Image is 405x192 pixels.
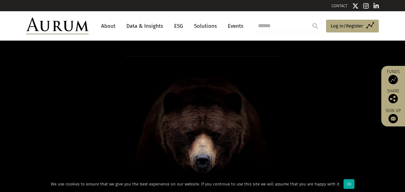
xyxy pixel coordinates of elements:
[344,179,354,189] div: Ok
[26,17,89,34] img: Aurum
[191,20,220,32] a: Solutions
[331,22,363,30] span: Log in/Register
[352,3,359,9] img: Twitter icon
[326,20,379,33] a: Log in/Register
[331,3,348,8] a: CONTACT
[373,3,379,9] img: Linkedin icon
[388,114,398,123] img: Sign up to our newsletter
[98,20,119,32] a: About
[171,20,186,32] a: ESG
[123,20,166,32] a: Data & Insights
[225,20,243,32] a: Events
[384,89,402,103] div: Share
[384,69,402,84] a: Funds
[384,108,402,123] a: Sign up
[309,20,321,32] input: Submit
[388,94,398,103] img: Share this post
[363,3,369,9] img: Instagram icon
[388,75,398,84] img: Access Funds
